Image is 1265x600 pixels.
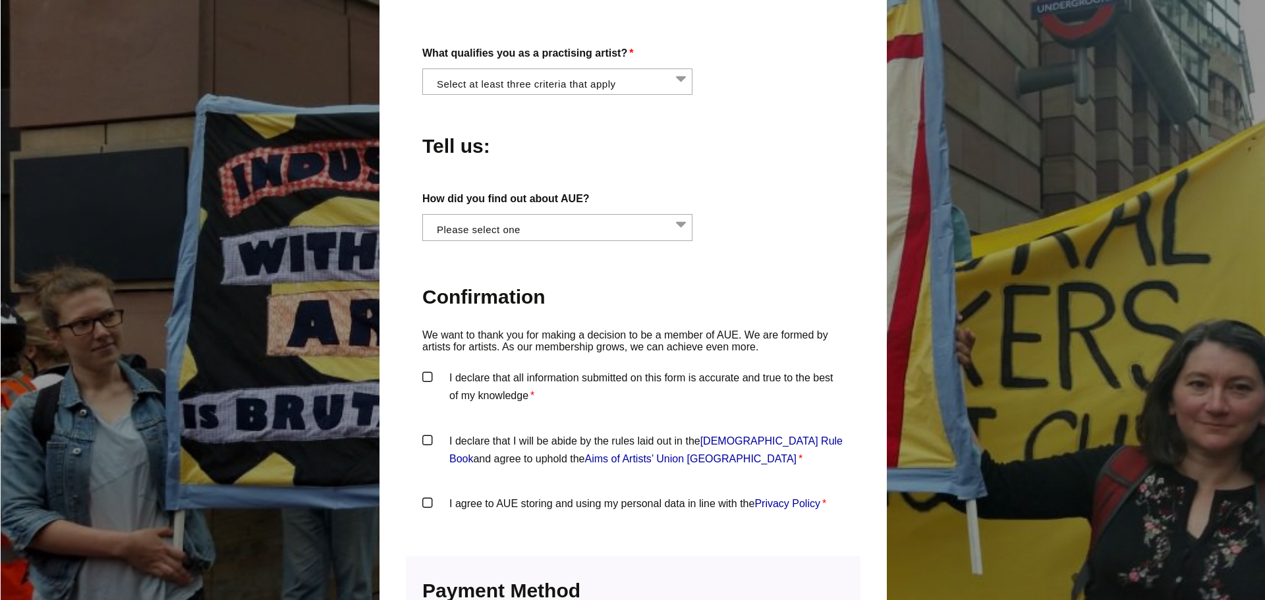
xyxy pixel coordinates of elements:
[422,44,844,62] label: What qualifies you as a practising artist?
[422,495,844,534] label: I agree to AUE storing and using my personal data in line with the
[422,369,844,408] label: I declare that all information submitted on this form is accurate and true to the best of my know...
[422,133,549,159] h2: Tell us:
[585,453,797,464] a: Aims of Artists’ Union [GEOGRAPHIC_DATA]
[422,432,844,472] label: I declare that I will be abide by the rules laid out in the and agree to uphold the
[422,284,844,310] h2: Confirmation
[422,190,844,207] label: How did you find out about AUE?
[422,329,844,354] p: We want to thank you for making a decision to be a member of AUE. We are formed by artists for ar...
[754,498,820,509] a: Privacy Policy
[449,435,843,464] a: [DEMOGRAPHIC_DATA] Rule Book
